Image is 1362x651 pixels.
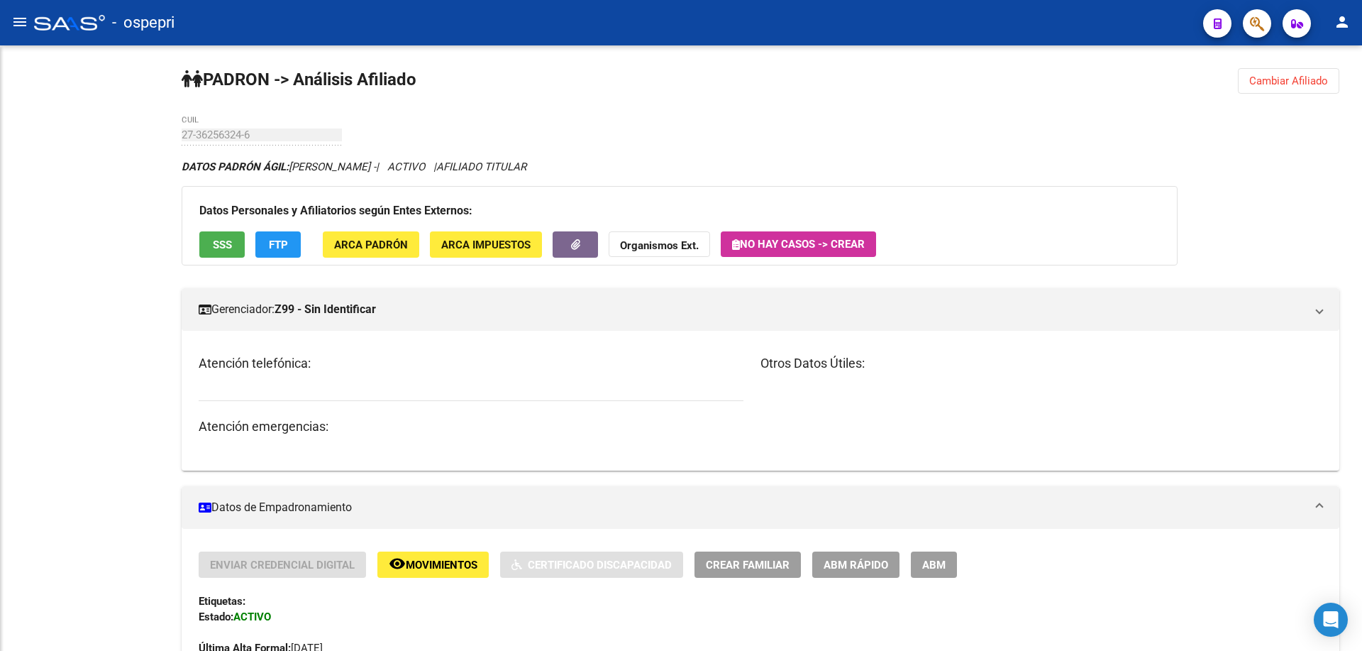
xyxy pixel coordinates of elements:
[824,559,888,571] span: ABM Rápido
[812,552,899,578] button: ABM Rápido
[233,611,271,623] strong: ACTIVO
[1238,68,1339,94] button: Cambiar Afiliado
[406,559,477,571] span: Movimientos
[436,160,526,173] span: AFILIADO TITULAR
[199,552,366,578] button: Enviar Credencial Digital
[694,552,801,578] button: Crear Familiar
[213,239,232,251] span: SSS
[609,231,710,258] button: Organismos Ext.
[199,302,1305,317] mat-panel-title: Gerenciador:
[199,611,233,623] strong: Estado:
[182,70,416,89] strong: PADRON -> Análisis Afiliado
[706,559,790,571] span: Crear Familiar
[199,231,245,258] button: SSS
[323,231,419,258] button: ARCA Padrón
[528,559,672,571] span: Certificado Discapacidad
[182,160,376,173] span: [PERSON_NAME] -
[911,552,957,578] button: ABM
[732,238,865,251] span: No hay casos -> Crear
[269,239,288,251] span: FTP
[199,500,1305,515] mat-panel-title: Datos de Empadronamiento
[620,239,699,252] strong: Organismos Ext.
[1334,13,1351,31] mat-icon: person
[721,231,876,257] button: No hay casos -> Crear
[1314,603,1348,637] div: Open Intercom Messenger
[275,302,376,317] strong: Z99 - Sin Identificar
[182,160,526,173] i: | ACTIVO |
[430,231,542,258] button: ARCA Impuestos
[334,239,408,251] span: ARCA Padrón
[182,288,1339,331] mat-expansion-panel-header: Gerenciador:Z99 - Sin Identificar
[922,559,946,571] span: ABM
[760,354,1322,373] h3: Otros Datos Útiles:
[500,552,683,578] button: Certificado Discapacidad
[199,201,1160,221] h3: Datos Personales y Afiliatorios según Entes Externos:
[182,160,289,173] strong: DATOS PADRÓN ÁGIL:
[210,559,355,571] span: Enviar Credencial Digital
[182,486,1339,529] mat-expansion-panel-header: Datos de Empadronamiento
[11,13,28,31] mat-icon: menu
[199,354,743,373] h3: Atención telefónica:
[441,239,531,251] span: ARCA Impuestos
[1249,75,1328,87] span: Cambiar Afiliado
[389,555,406,572] mat-icon: remove_red_eye
[255,231,301,258] button: FTP
[199,595,245,608] strong: Etiquetas:
[199,417,743,437] h3: Atención emergencias:
[112,7,175,38] span: - ospepri
[377,552,489,578] button: Movimientos
[182,331,1339,471] div: Gerenciador:Z99 - Sin Identificar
